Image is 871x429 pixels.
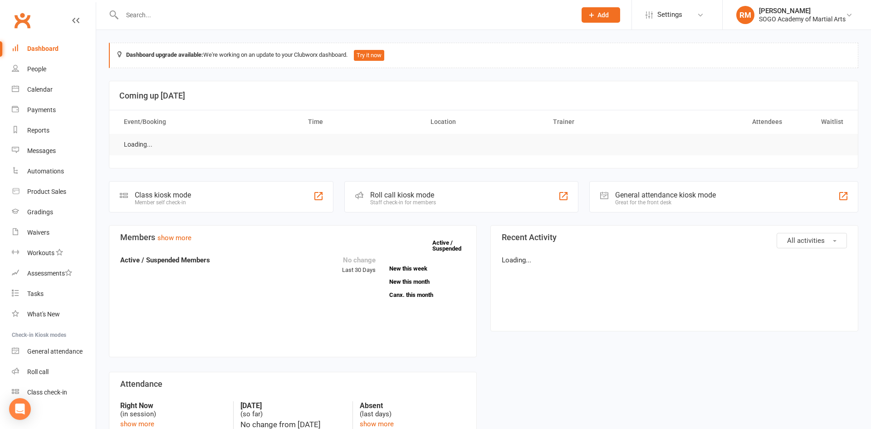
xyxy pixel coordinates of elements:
[27,208,53,216] div: Gradings
[27,290,44,297] div: Tasks
[759,7,846,15] div: [PERSON_NAME]
[389,266,465,271] a: New this week
[120,233,465,242] h3: Members
[27,348,83,355] div: General attendance
[759,15,846,23] div: SOGO Academy of Martial Arts
[240,401,346,410] strong: [DATE]
[502,233,847,242] h3: Recent Activity
[27,147,56,154] div: Messages
[120,401,226,410] strong: Right Now
[27,368,49,375] div: Roll call
[27,168,64,175] div: Automations
[370,191,436,199] div: Roll call kiosk mode
[12,243,96,263] a: Workouts
[667,110,790,133] th: Attendees
[370,199,436,206] div: Staff check-in for members
[12,79,96,100] a: Calendar
[360,420,394,428] a: show more
[790,110,851,133] th: Waitlist
[12,100,96,120] a: Payments
[27,127,49,134] div: Reports
[27,389,67,396] div: Class check-in
[389,279,465,285] a: New this month
[135,191,191,199] div: Class kiosk mode
[389,292,465,298] a: Canx. this month
[120,401,226,419] div: (in session)
[27,249,54,256] div: Workouts
[135,199,191,206] div: Member self check-in
[109,43,858,68] div: We're working on an update to your Clubworx dashboard.
[240,401,346,419] div: (so far)
[27,65,46,73] div: People
[120,420,154,428] a: show more
[342,255,376,275] div: Last 30 Days
[120,256,210,264] strong: Active / Suspended Members
[12,141,96,161] a: Messages
[545,110,667,133] th: Trainer
[12,182,96,202] a: Product Sales
[126,51,203,58] strong: Dashboard upgrade available:
[116,134,161,155] td: Loading...
[27,311,60,318] div: What's New
[360,401,465,419] div: (last days)
[9,398,31,420] div: Open Intercom Messenger
[12,263,96,284] a: Assessments
[12,202,96,222] a: Gradings
[615,199,716,206] div: Great for the front desk
[12,382,96,403] a: Class kiosk mode
[12,161,96,182] a: Automations
[11,9,34,32] a: Clubworx
[354,50,384,61] button: Try it now
[27,229,49,236] div: Waivers
[12,362,96,382] a: Roll call
[12,341,96,362] a: General attendance kiosk mode
[27,86,53,93] div: Calendar
[736,6,754,24] div: RM
[12,304,96,325] a: What's New
[777,233,847,248] button: All activities
[12,59,96,79] a: People
[422,110,545,133] th: Location
[116,110,300,133] th: Event/Booking
[27,270,72,277] div: Assessments
[12,120,96,141] a: Reports
[582,7,620,23] button: Add
[502,255,847,266] p: Loading...
[119,91,848,100] h3: Coming up [DATE]
[12,284,96,304] a: Tasks
[432,233,472,258] a: Active / Suspended
[157,234,191,242] a: show more
[787,237,825,245] span: All activities
[120,380,465,389] h3: Attendance
[657,5,682,25] span: Settings
[27,188,66,195] div: Product Sales
[300,110,422,133] th: Time
[119,9,570,21] input: Search...
[360,401,465,410] strong: Absent
[12,222,96,243] a: Waivers
[12,39,96,59] a: Dashboard
[597,11,609,19] span: Add
[27,106,56,113] div: Payments
[615,191,716,199] div: General attendance kiosk mode
[342,255,376,266] div: No change
[27,45,59,52] div: Dashboard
